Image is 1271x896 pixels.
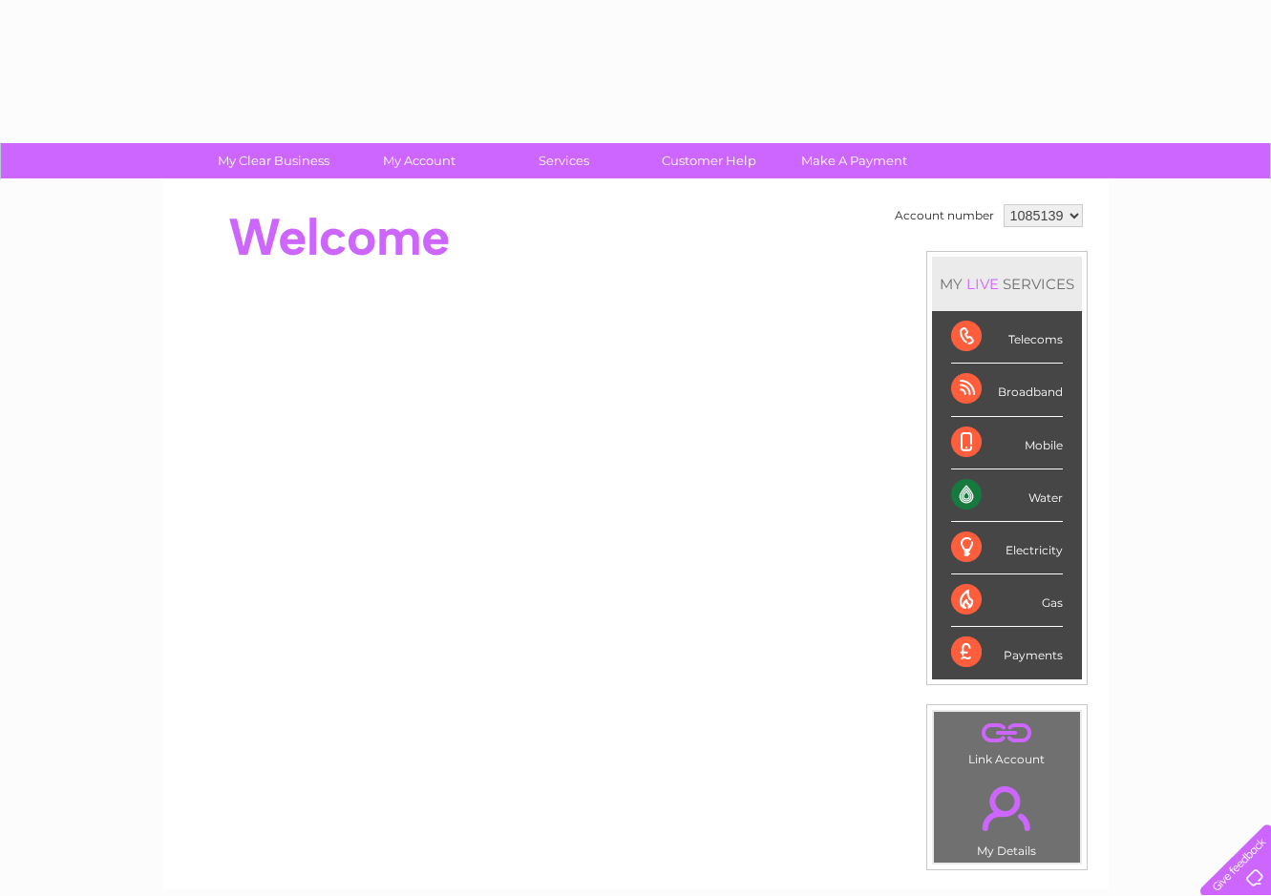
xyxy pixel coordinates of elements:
[963,275,1003,293] div: LIVE
[951,417,1063,469] div: Mobile
[951,627,1063,678] div: Payments
[951,469,1063,522] div: Water
[951,311,1063,364] div: Telecoms
[775,143,933,178] a: Make A Payment
[932,257,1082,311] div: MY SERVICES
[939,775,1075,842] a: .
[340,143,498,178] a: My Account
[890,199,999,232] td: Account number
[951,364,1063,416] div: Broadband
[630,143,788,178] a: Customer Help
[939,717,1075,750] a: .
[195,143,352,178] a: My Clear Business
[933,770,1081,864] td: My Details
[951,574,1063,627] div: Gas
[933,711,1081,771] td: Link Account
[485,143,643,178] a: Services
[951,522,1063,574] div: Electricity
